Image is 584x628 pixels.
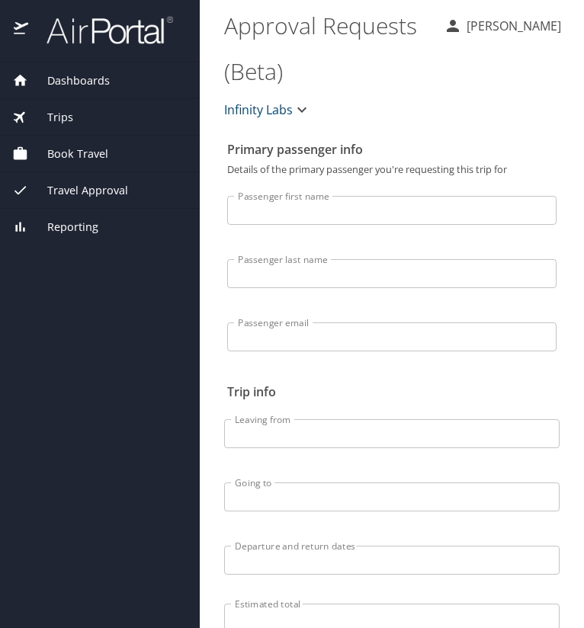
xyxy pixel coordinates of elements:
[218,95,317,125] button: Infinity Labs
[14,15,30,45] img: icon-airportal.png
[28,146,108,162] span: Book Travel
[227,165,557,175] p: Details of the primary passenger you're requesting this trip for
[224,2,432,95] h1: Approval Requests (Beta)
[28,182,128,199] span: Travel Approval
[224,99,293,120] span: Infinity Labs
[227,137,557,162] h2: Primary passenger info
[227,380,557,404] h2: Trip info
[462,17,561,35] p: [PERSON_NAME]
[438,12,567,40] button: [PERSON_NAME]
[28,72,110,89] span: Dashboards
[28,109,73,126] span: Trips
[28,219,98,235] span: Reporting
[30,15,173,45] img: airportal-logo.png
